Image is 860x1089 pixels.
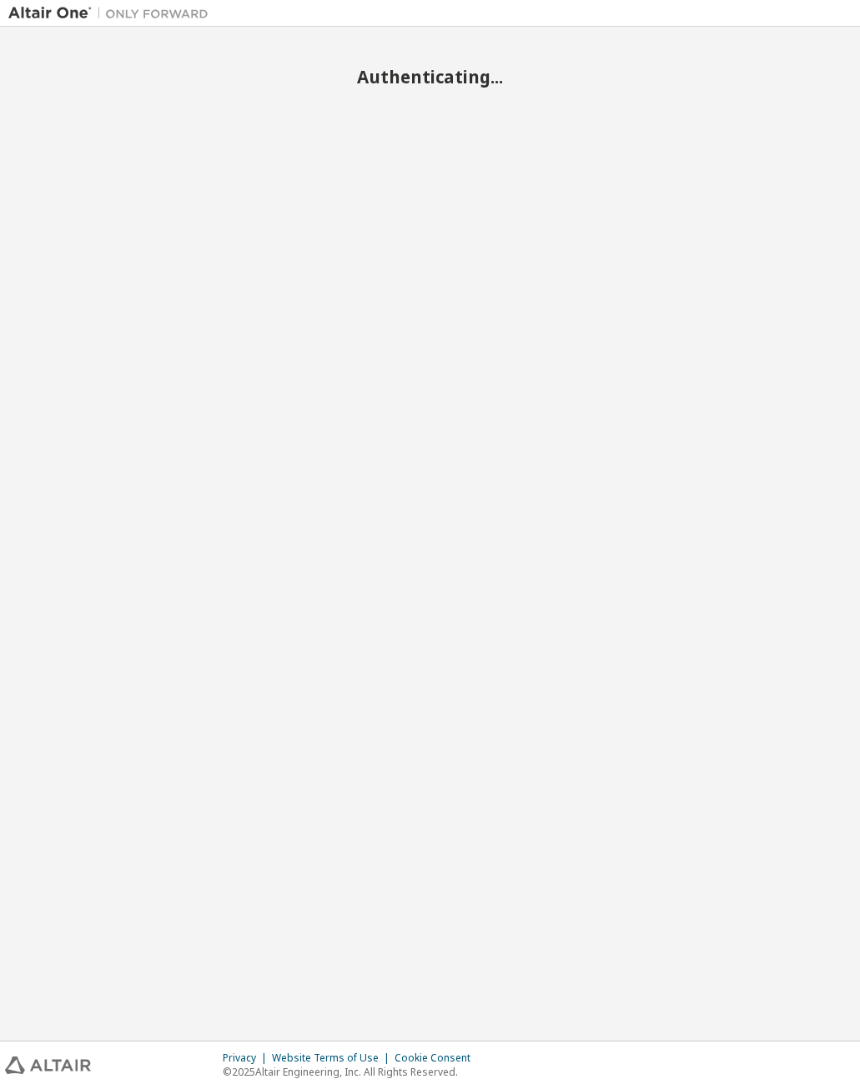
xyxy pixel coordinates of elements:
[5,1056,91,1074] img: altair_logo.svg
[8,66,852,88] h2: Authenticating...
[395,1051,480,1065] div: Cookie Consent
[223,1065,480,1079] p: © 2025 Altair Engineering, Inc. All Rights Reserved.
[223,1051,272,1065] div: Privacy
[8,5,217,22] img: Altair One
[272,1051,395,1065] div: Website Terms of Use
